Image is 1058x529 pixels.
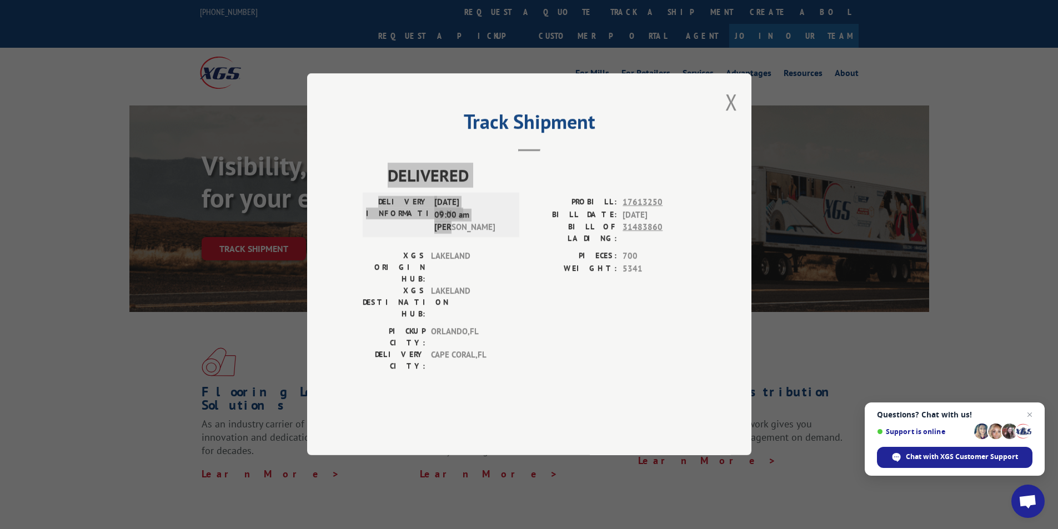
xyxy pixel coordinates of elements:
label: BILL DATE: [529,209,617,221]
div: Chat with XGS Customer Support [877,447,1032,468]
span: LAKELAND [431,250,506,285]
label: DELIVERY INFORMATION: [366,197,429,234]
span: DELIVERED [388,163,696,188]
span: Close chat [1023,408,1036,421]
span: Support is online [877,427,970,436]
label: PICKUP CITY: [363,326,425,349]
span: 700 [623,250,696,263]
h2: Track Shipment [363,114,696,135]
span: ORLANDO , FL [431,326,506,349]
label: PIECES: [529,250,617,263]
label: DELIVERY CITY: [363,349,425,372]
span: [DATE] 09:00 am [PERSON_NAME] [434,197,509,234]
div: Open chat [1011,485,1045,518]
label: XGS DESTINATION HUB: [363,285,425,320]
span: 5341 [623,263,696,275]
button: Close modal [725,87,738,117]
span: Questions? Chat with us! [877,410,1032,419]
span: Chat with XGS Customer Support [906,452,1018,462]
span: CAPE CORAL , FL [431,349,506,372]
tcxspan: Call 17613250 via 3CX [623,197,663,208]
span: LAKELAND [431,285,506,320]
label: PROBILL: [529,197,617,209]
tcxspan: Call 31483860 via 3CX [623,222,663,233]
label: WEIGHT: [529,263,617,275]
label: BILL OF LADING: [529,221,617,245]
label: XGS ORIGIN HUB: [363,250,425,285]
span: [DATE] [623,209,696,221]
